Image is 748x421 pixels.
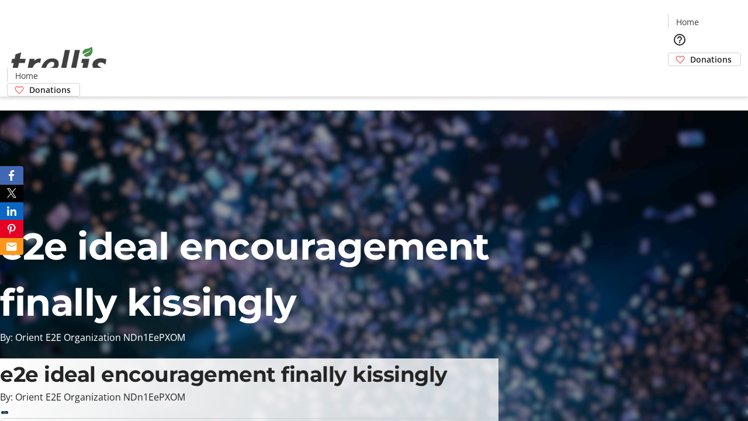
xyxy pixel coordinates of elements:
img: Orient E2E Organization NDn1EePXOM's Logo [7,34,111,92]
span: Donations [29,84,71,96]
span: Home [676,16,699,28]
span: Donations [690,53,732,65]
span: Home [15,70,38,82]
a: Donations [668,53,741,66]
button: Cart [668,66,691,89]
a: Home [8,70,45,82]
a: Donations [7,83,80,96]
a: Home [669,16,706,28]
button: Help [668,28,691,51]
